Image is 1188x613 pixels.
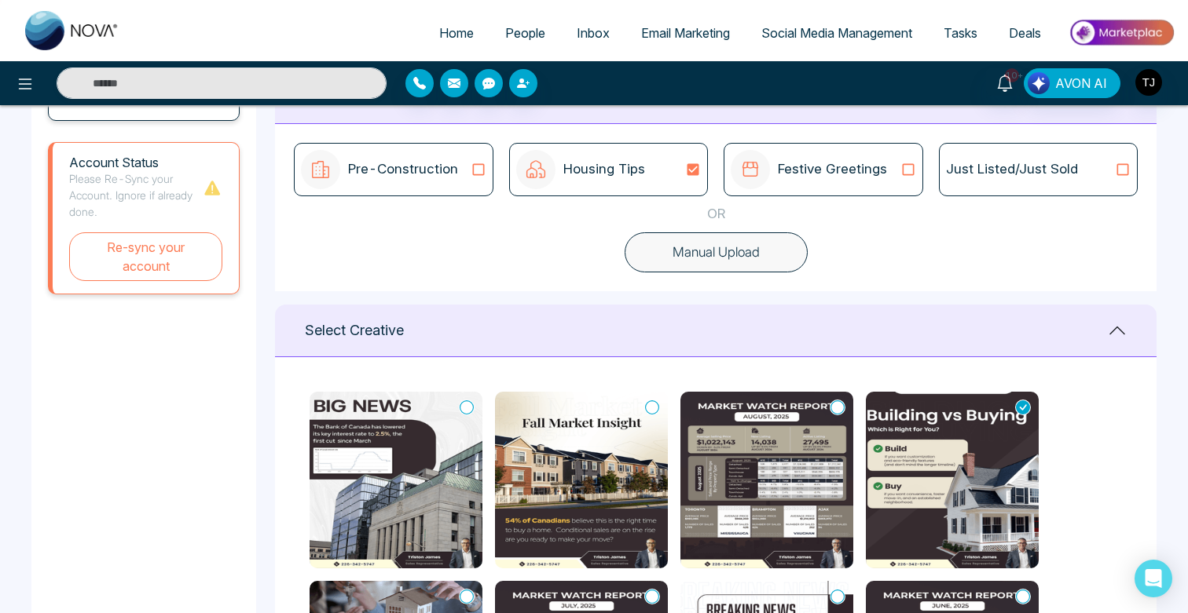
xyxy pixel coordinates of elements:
p: OR [707,204,725,224]
button: AVON AI [1024,68,1120,98]
img: Nova CRM Logo [25,11,119,50]
p: Just Listed/Just Sold [946,159,1078,180]
span: Social Media Management [761,25,912,41]
span: Deals [1009,25,1041,41]
a: 10+ [986,68,1024,96]
img: icon [516,150,555,189]
button: Manual Upload [625,232,808,273]
a: Tasks [928,18,993,48]
img: Market-place.gif [1065,15,1179,50]
h1: Account Status [69,155,203,170]
span: People [505,25,545,41]
h1: Select Creative [305,322,404,339]
p: Festive Greetings [778,159,887,180]
span: Email Marketing [641,25,730,41]
div: Open Intercom Messenger [1135,560,1172,597]
button: Re-sync your account [69,232,222,281]
img: icon [301,150,340,189]
a: Email Marketing [625,18,746,48]
img: User Avatar [1135,69,1162,96]
a: Social Media Management [746,18,928,48]
a: Inbox [561,18,625,48]
span: Tasks [944,25,977,41]
img: Fall Market Insights (51).png [495,392,668,568]
a: Home [423,18,489,48]
img: Lead Flow [1028,72,1050,94]
img: icon [731,150,770,189]
span: 10+ [1005,68,1019,82]
p: Pre-Construction [348,159,458,180]
span: Inbox [577,25,610,41]
span: AVON AI [1055,74,1107,93]
img: Building vs Buying Whats the Right Choice for You (51).png [866,392,1039,568]
a: People [489,18,561,48]
p: Please Re-Sync your Account. Ignore if already done. [69,170,203,220]
img: August Market Watch Report is in (52).png [680,392,853,568]
img: The first rate cut since March (51).png [310,392,482,568]
a: Deals [993,18,1057,48]
span: Home [439,25,474,41]
p: Housing Tips [563,159,645,180]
